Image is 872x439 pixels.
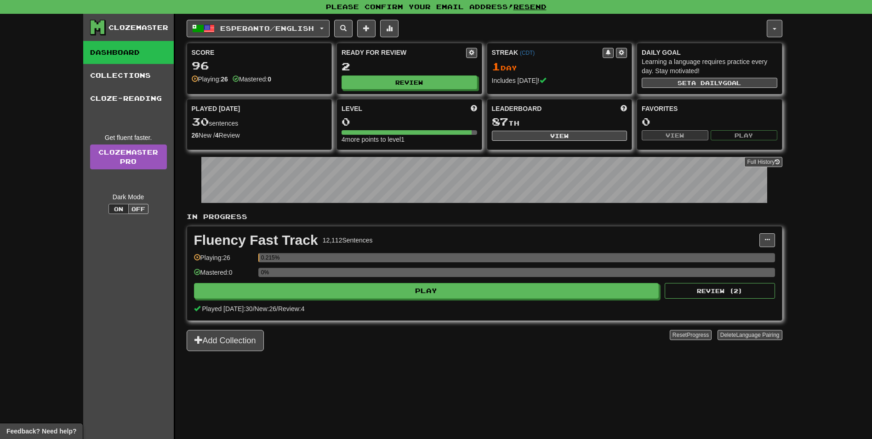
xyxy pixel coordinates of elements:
[642,130,708,140] button: View
[492,61,627,73] div: Day
[492,48,603,57] div: Streak
[380,20,399,37] button: More stats
[342,48,466,57] div: Ready for Review
[83,41,174,64] a: Dashboard
[520,50,535,56] a: (CDT)
[194,233,318,247] div: Fluency Fast Track
[642,116,777,127] div: 0
[194,268,254,283] div: Mastered: 0
[192,75,228,84] div: Playing:
[278,305,305,312] span: Review: 4
[192,60,327,71] div: 96
[192,115,209,128] span: 30
[128,204,148,214] button: Off
[6,427,76,436] span: Open feedback widget
[192,132,199,139] strong: 26
[83,64,174,87] a: Collections
[192,48,327,57] div: Score
[323,236,373,245] div: 12,112 Sentences
[334,20,353,37] button: Search sentences
[492,76,627,85] div: Includes [DATE]!
[642,104,777,113] div: Favorites
[202,305,252,312] span: Played [DATE]: 30
[192,116,327,128] div: sentences
[357,20,376,37] button: Add sentence to collection
[492,131,627,141] button: View
[342,104,362,113] span: Level
[187,212,782,221] p: In Progress
[83,87,174,110] a: Cloze-Reading
[492,104,542,113] span: Leaderboard
[691,80,723,86] span: a daily
[192,131,327,140] div: New / Review
[90,133,167,142] div: Get fluent faster.
[108,204,129,214] button: On
[268,75,271,83] strong: 0
[642,57,777,75] div: Learning a language requires practice every day. Stay motivated!
[255,305,276,312] span: New: 26
[108,23,168,32] div: Clozemaster
[194,253,254,268] div: Playing: 26
[215,132,219,139] strong: 4
[90,144,167,169] a: ClozemasterPro
[220,24,314,32] span: Esperanto / English
[670,330,712,340] button: ResetProgress
[187,330,264,351] button: Add Collection
[342,61,477,72] div: 2
[276,305,278,312] span: /
[718,330,782,340] button: DeleteLanguage Pairing
[665,283,775,299] button: Review (2)
[342,135,477,144] div: 4 more points to level 1
[711,130,777,140] button: Play
[513,3,547,11] a: Resend
[342,116,477,127] div: 0
[253,305,255,312] span: /
[492,116,627,128] div: th
[233,75,271,84] div: Mastered:
[221,75,228,83] strong: 26
[736,332,779,338] span: Language Pairing
[192,104,240,113] span: Played [DATE]
[342,75,477,89] button: Review
[642,78,777,88] button: Seta dailygoal
[642,48,777,57] div: Daily Goal
[687,332,709,338] span: Progress
[194,283,659,299] button: Play
[492,60,501,73] span: 1
[471,104,477,113] span: Score more points to level up
[187,20,330,37] button: Esperanto/English
[621,104,627,113] span: This week in points, UTC
[90,192,167,202] div: Dark Mode
[492,115,508,128] span: 87
[744,157,782,167] button: Full History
